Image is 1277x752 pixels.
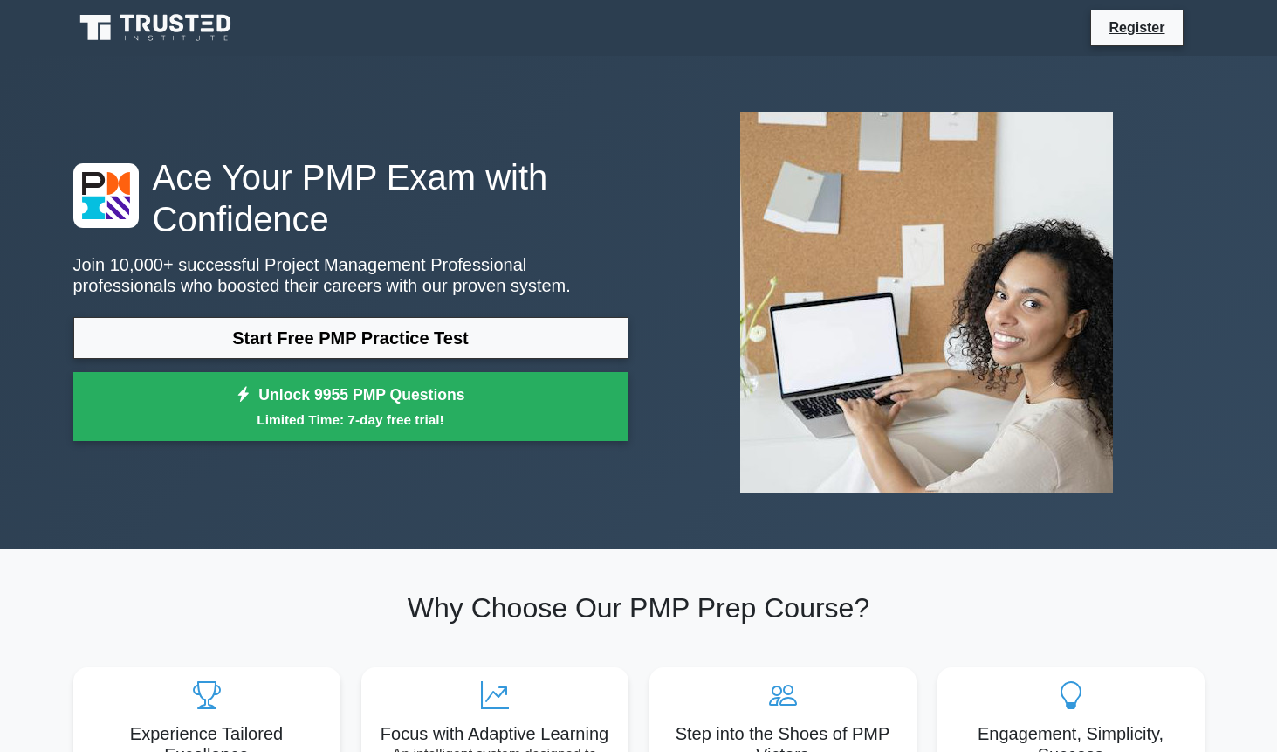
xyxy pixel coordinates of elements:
[73,372,628,442] a: Unlock 9955 PMP QuestionsLimited Time: 7-day free trial!
[73,317,628,359] a: Start Free PMP Practice Test
[95,410,607,430] small: Limited Time: 7-day free trial!
[1098,17,1175,38] a: Register
[375,723,614,744] h5: Focus with Adaptive Learning
[73,254,628,296] p: Join 10,000+ successful Project Management Professional professionals who boosted their careers w...
[73,156,628,240] h1: Ace Your PMP Exam with Confidence
[73,591,1205,624] h2: Why Choose Our PMP Prep Course?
